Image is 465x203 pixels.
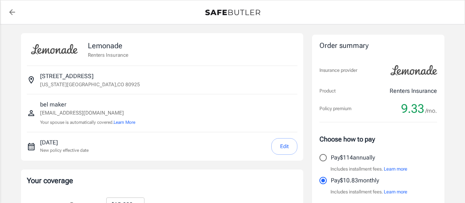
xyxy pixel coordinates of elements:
p: bel maker [40,100,135,109]
p: [STREET_ADDRESS] [40,72,93,81]
p: Pay $114 annually [331,153,375,162]
p: [DATE] [40,138,89,147]
p: Renters Insurance [88,51,128,59]
p: Choose how to pay [319,134,437,144]
svg: Insured person [27,109,36,118]
span: /mo. [425,106,437,116]
button: Learn more [384,165,407,173]
a: back to quotes [5,5,19,20]
img: Lemonade [386,60,441,81]
p: Your spouse is automatically covered. [40,119,135,126]
p: Pay $10.83 monthly [331,176,379,185]
button: Edit [271,138,297,155]
img: Back to quotes [205,10,260,15]
img: Lemonade [27,39,82,60]
p: Insurance provider [319,67,357,74]
p: New policy effective date [40,147,89,154]
p: Product [319,87,336,95]
p: Lemonade [88,40,128,51]
p: [EMAIL_ADDRESS][DOMAIN_NAME] [40,109,135,117]
p: Renters Insurance [390,87,437,95]
p: Includes installment fees. [330,188,407,196]
p: Policy premium [319,105,351,112]
svg: Insured address [27,76,36,84]
button: Learn More [114,119,135,126]
button: Learn more [384,188,407,196]
p: Includes installment fees. [330,165,407,173]
p: [US_STATE][GEOGRAPHIC_DATA] , CO 80925 [40,81,140,88]
span: 9.33 [401,101,424,116]
p: Your coverage [27,175,297,186]
svg: New policy start date [27,142,36,151]
div: Order summary [319,41,437,51]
